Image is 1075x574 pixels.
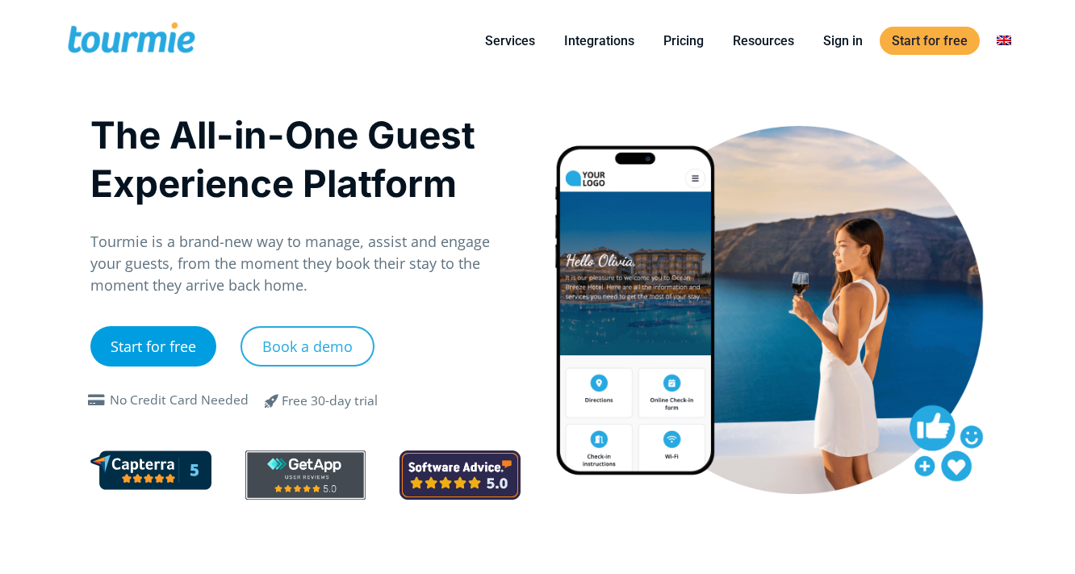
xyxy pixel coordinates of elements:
span:  [253,391,291,410]
a: Start for free [880,27,980,55]
a: Start for free [90,326,216,367]
div: Free 30-day trial [282,392,378,411]
div: No Credit Card Needed [110,391,249,410]
a: Services [473,31,547,51]
a: Resources [721,31,806,51]
span:  [84,394,110,407]
a: Pricing [651,31,716,51]
p: Tourmie is a brand-new way to manage, assist and engage your guests, from the moment they book th... [90,231,521,296]
a: Sign in [811,31,875,51]
h1: The All-in-One Guest Experience Platform [90,111,521,207]
a: Integrations [552,31,646,51]
a: Book a demo [241,326,374,367]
